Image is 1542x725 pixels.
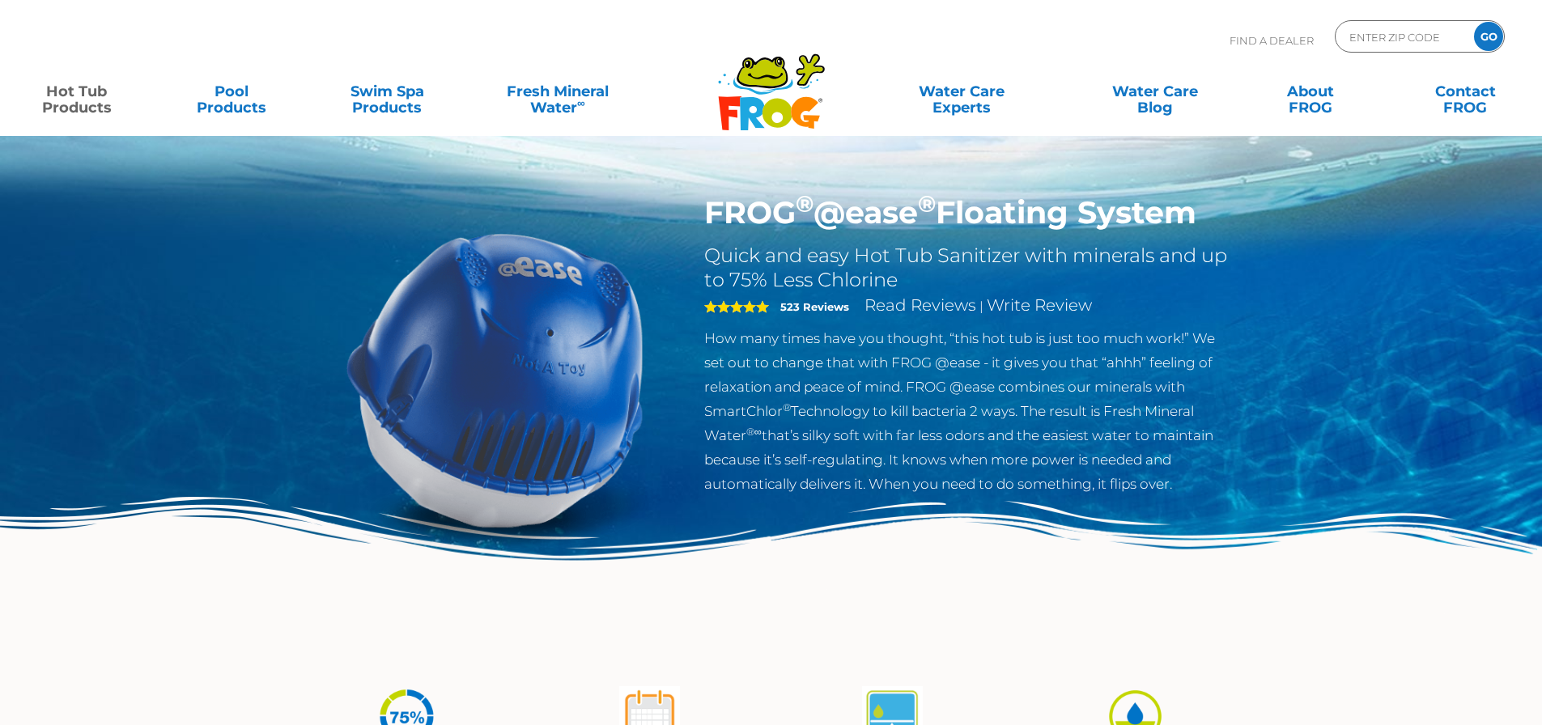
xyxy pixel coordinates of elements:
h2: Quick and easy Hot Tub Sanitizer with minerals and up to 75% Less Chlorine [704,244,1233,292]
strong: 523 Reviews [780,300,849,313]
a: Water CareBlog [1094,75,1215,108]
sup: ® [796,189,813,218]
sup: ® [918,189,936,218]
sup: ® [783,401,791,413]
sup: ∞ [577,96,585,109]
span: | [979,299,983,314]
input: GO [1474,22,1503,51]
p: Find A Dealer [1230,20,1314,61]
a: ContactFROG [1405,75,1526,108]
a: AboutFROG [1250,75,1370,108]
img: hot-tub-product-atease-system.png [310,194,681,565]
p: How many times have you thought, “this hot tub is just too much work!” We set out to change that ... [704,326,1233,496]
a: Hot TubProducts [16,75,137,108]
a: Water CareExperts [864,75,1060,108]
span: 5 [704,300,769,313]
a: PoolProducts [172,75,292,108]
a: Write Review [987,295,1092,315]
a: Swim SpaProducts [327,75,448,108]
img: Frog Products Logo [709,32,834,131]
h1: FROG @ease Floating System [704,194,1233,231]
a: Fresh MineralWater∞ [482,75,633,108]
a: Read Reviews [864,295,976,315]
sup: ®∞ [746,426,762,438]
